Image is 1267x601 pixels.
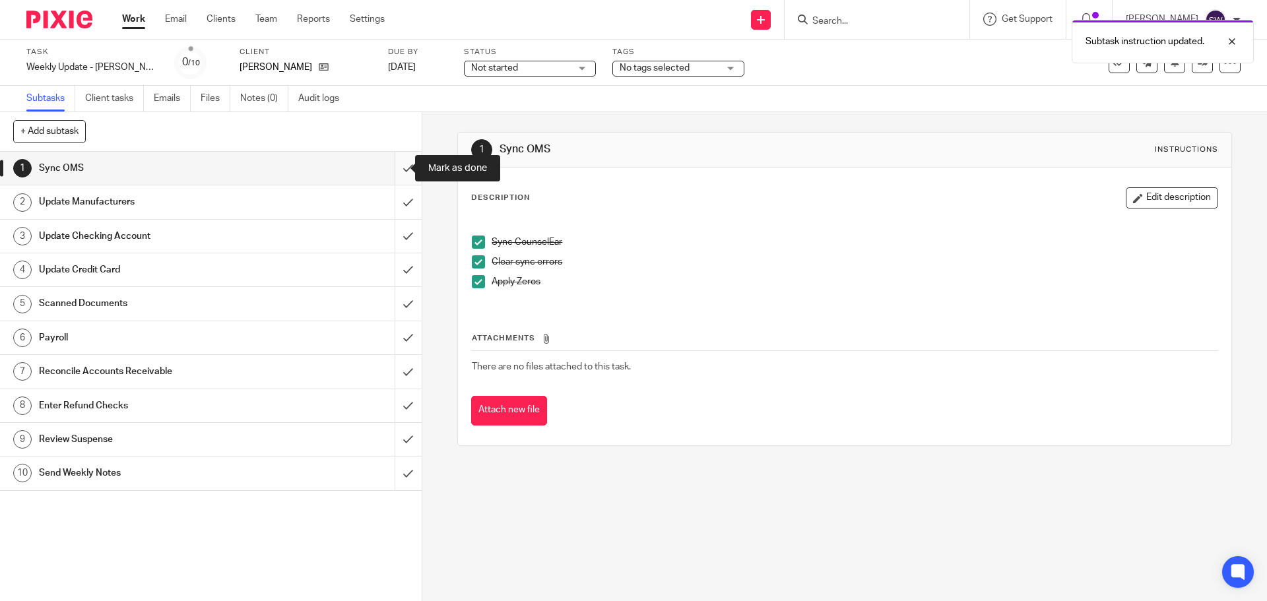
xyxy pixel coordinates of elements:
button: + Add subtask [13,120,86,142]
span: There are no files attached to this task. [472,362,631,371]
label: Due by [388,47,447,57]
label: Task [26,47,158,57]
a: Reports [297,13,330,26]
h1: Send Weekly Notes [39,463,267,483]
div: 1 [471,139,492,160]
label: Tags [612,47,744,57]
a: Clients [207,13,236,26]
a: Files [201,86,230,111]
p: [PERSON_NAME] [240,61,312,74]
a: Work [122,13,145,26]
button: Attach new file [471,396,547,426]
a: Email [165,13,187,26]
div: 10 [13,464,32,482]
h1: Scanned Documents [39,294,267,313]
a: Notes (0) [240,86,288,111]
p: Apply Zeros [492,275,1217,288]
div: 2 [13,193,32,212]
h1: Sync OMS [500,142,873,156]
h1: Update Manufacturers [39,192,267,212]
img: svg%3E [1205,9,1226,30]
h1: Review Suspense [39,429,267,449]
a: Team [255,13,277,26]
p: Clear sync errors [492,255,1217,269]
p: Subtask instruction updated. [1086,35,1204,48]
div: 0 [182,55,200,70]
div: Weekly Update - [PERSON_NAME] [26,61,158,74]
div: 5 [13,295,32,313]
span: [DATE] [388,63,416,72]
h1: Reconcile Accounts Receivable [39,362,267,381]
h1: Enter Refund Checks [39,396,267,416]
button: Edit description [1126,187,1218,208]
h1: Update Credit Card [39,260,267,280]
a: Subtasks [26,86,75,111]
p: Sync CounselEar [492,236,1217,249]
p: Description [471,193,530,203]
div: Weekly Update - Harry-Glaspie [26,61,158,74]
label: Status [464,47,596,57]
div: 9 [13,430,32,449]
div: 4 [13,261,32,279]
div: 3 [13,227,32,245]
a: Audit logs [298,86,349,111]
label: Client [240,47,372,57]
h1: Sync OMS [39,158,267,178]
div: 1 [13,159,32,177]
span: Not started [471,63,518,73]
a: Client tasks [85,86,144,111]
span: Attachments [472,334,535,342]
div: Instructions [1155,144,1218,155]
h1: Payroll [39,328,267,348]
small: /10 [188,59,200,67]
div: 6 [13,329,32,347]
a: Settings [350,13,385,26]
img: Pixie [26,11,92,28]
h1: Update Checking Account [39,226,267,246]
div: 7 [13,362,32,381]
div: 8 [13,396,32,415]
a: Emails [154,86,191,111]
span: No tags selected [620,63,690,73]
